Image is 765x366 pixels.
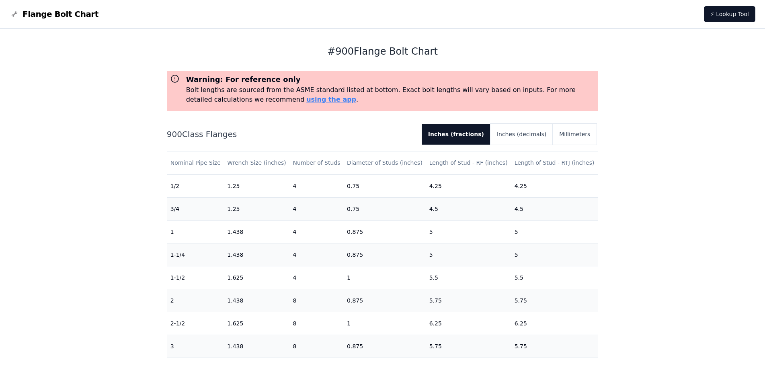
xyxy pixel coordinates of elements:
[167,220,224,243] td: 1
[224,197,289,220] td: 1.25
[422,124,490,145] button: Inches (fractions)
[344,289,426,312] td: 0.875
[426,335,511,358] td: 5.75
[511,243,598,266] td: 5
[289,243,344,266] td: 4
[167,243,224,266] td: 1-1/4
[426,151,511,174] th: Length of Stud - RF (inches)
[224,220,289,243] td: 1.438
[289,335,344,358] td: 8
[511,312,598,335] td: 6.25
[224,312,289,335] td: 1.625
[167,197,224,220] td: 3/4
[289,151,344,174] th: Number of Studs
[306,96,356,103] a: using the app
[167,266,224,289] td: 1-1/2
[224,151,289,174] th: Wrench Size (inches)
[289,289,344,312] td: 8
[426,197,511,220] td: 4.5
[10,8,98,20] a: Flange Bolt Chart LogoFlange Bolt Chart
[289,174,344,197] td: 4
[344,197,426,220] td: 0.75
[704,6,755,22] a: ⚡ Lookup Tool
[289,312,344,335] td: 8
[224,266,289,289] td: 1.625
[511,197,598,220] td: 4.5
[511,174,598,197] td: 4.25
[344,266,426,289] td: 1
[167,174,224,197] td: 1/2
[224,174,289,197] td: 1.25
[186,85,595,104] p: Bolt lengths are sourced from the ASME standard listed at bottom. Exact bolt lengths will vary ba...
[344,151,426,174] th: Diameter of Studs (inches)
[344,220,426,243] td: 0.875
[224,335,289,358] td: 1.438
[511,289,598,312] td: 5.75
[490,124,553,145] button: Inches (decimals)
[224,243,289,266] td: 1.438
[289,220,344,243] td: 4
[167,151,224,174] th: Nominal Pipe Size
[553,124,597,145] button: Millimeters
[426,174,511,197] td: 4.25
[511,151,598,174] th: Length of Stud - RTJ (inches)
[426,243,511,266] td: 5
[344,243,426,266] td: 0.875
[511,266,598,289] td: 5.5
[426,266,511,289] td: 5.5
[344,335,426,358] td: 0.875
[167,312,224,335] td: 2-1/2
[10,9,19,19] img: Flange Bolt Chart Logo
[511,335,598,358] td: 5.75
[426,289,511,312] td: 5.75
[167,335,224,358] td: 3
[186,74,595,85] h3: Warning: For reference only
[344,174,426,197] td: 0.75
[289,266,344,289] td: 4
[23,8,98,20] span: Flange Bolt Chart
[344,312,426,335] td: 1
[511,220,598,243] td: 5
[289,197,344,220] td: 4
[167,129,415,140] h2: 900 Class Flanges
[167,289,224,312] td: 2
[426,312,511,335] td: 6.25
[224,289,289,312] td: 1.438
[167,45,599,58] h1: # 900 Flange Bolt Chart
[426,220,511,243] td: 5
